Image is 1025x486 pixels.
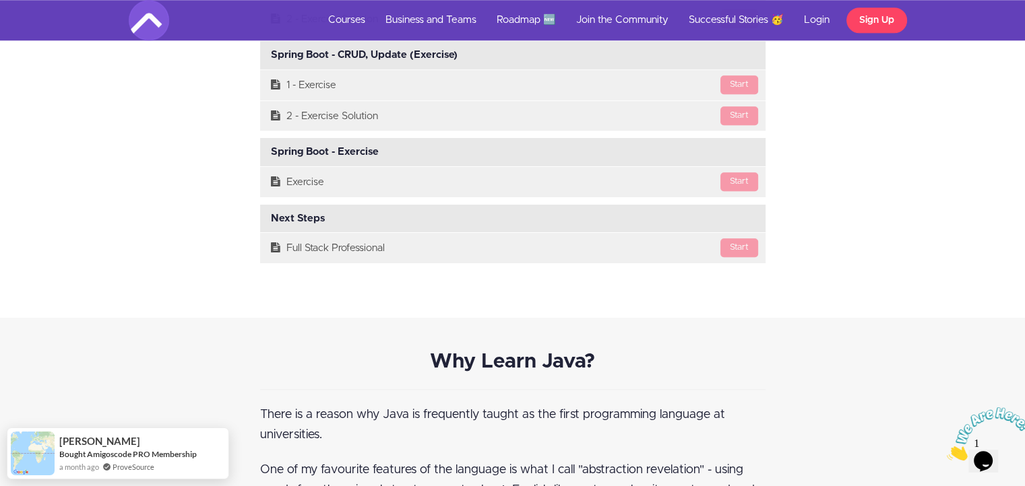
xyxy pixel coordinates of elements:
[720,106,758,125] div: Start
[720,238,758,257] div: Start
[260,41,766,69] div: Spring Boot - CRUD, Update (Exercise)
[260,167,766,197] a: StartExercise
[59,449,86,459] span: Bought
[430,351,595,372] strong: Why Learn Java?
[59,436,140,447] span: [PERSON_NAME]
[11,431,55,475] img: provesource social proof notification image
[941,402,1025,466] iframe: chat widget
[720,75,758,94] div: Start
[87,449,197,459] a: Amigoscode PRO Membership
[260,101,766,131] a: Start2 - Exercise Solution
[260,138,766,166] div: Spring Boot - Exercise
[720,172,758,191] div: Start
[113,461,154,473] a: ProveSource
[846,7,907,33] a: Sign Up
[5,5,89,59] img: Chat attention grabber
[5,5,11,17] span: 1
[260,409,725,441] span: There is a reason why Java is frequently taught as the first programming language at universities.
[260,70,766,100] a: Start1 - Exercise
[59,461,99,473] span: a month ago
[260,233,766,263] a: StartFull Stack Professional
[260,205,766,233] div: Next Steps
